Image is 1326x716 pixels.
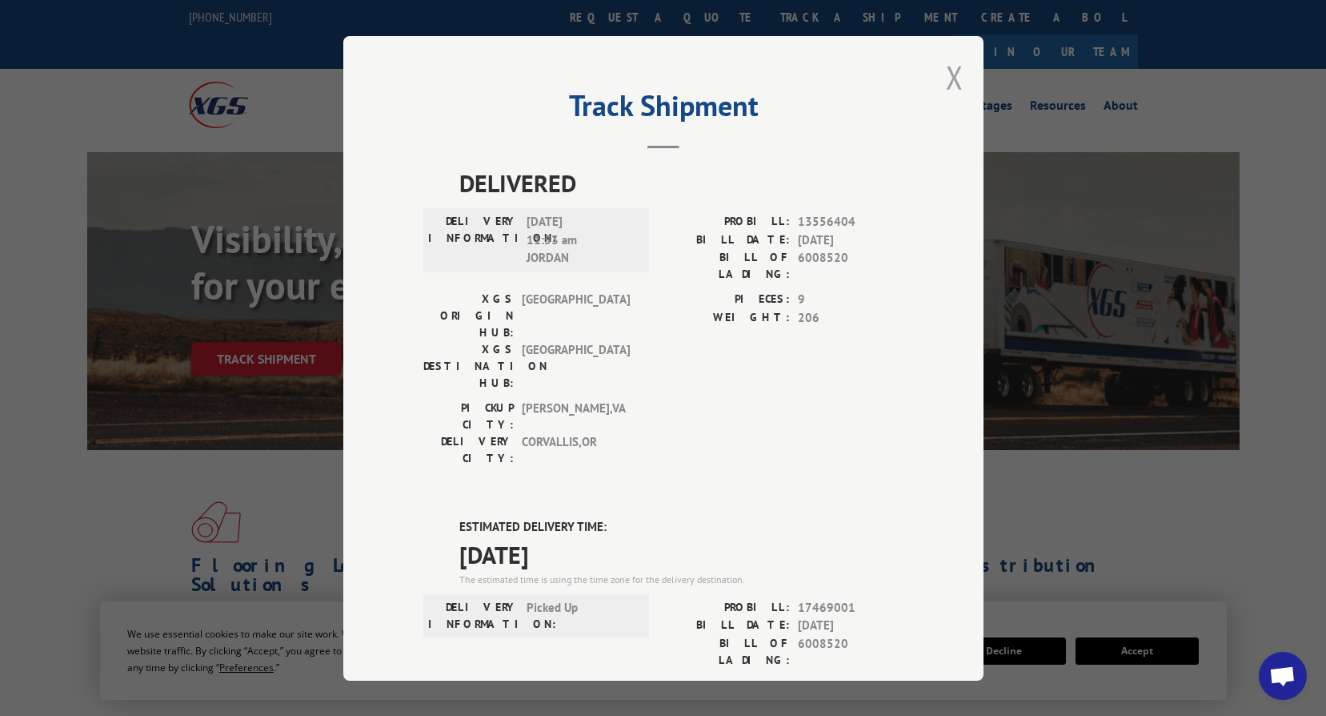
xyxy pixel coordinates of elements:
div: The estimated time is using the time zone for the delivery destination. [459,572,903,586]
span: [DATE] [798,617,903,635]
label: WEIGHT: [663,308,790,327]
span: 13556404 [798,213,903,231]
span: 1 [798,676,903,694]
span: [DATE] 11:53 am JORDAN [527,213,635,267]
label: PIECES: [663,676,790,694]
label: DELIVERY INFORMATION: [428,213,519,267]
label: ESTIMATED DELIVERY TIME: [459,518,903,537]
span: [PERSON_NAME] , VA [522,400,630,433]
label: BILL DATE: [663,617,790,635]
span: 6008520 [798,634,903,668]
span: 6008520 [798,249,903,283]
span: [DATE] [798,231,903,249]
label: BILL DATE: [663,231,790,249]
label: DELIVERY INFORMATION: [428,598,519,632]
span: [DATE] [459,536,903,572]
span: Picked Up [527,598,635,632]
h2: Track Shipment [423,95,903,125]
label: BILL OF LADING: [663,634,790,668]
label: PICKUP CITY: [423,400,514,433]
button: Close modal [946,56,963,99]
span: 9 [798,291,903,309]
label: PROBILL: [663,213,790,231]
span: [GEOGRAPHIC_DATA] [522,341,630,392]
label: XGS ORIGIN HUB: [423,291,514,341]
label: PROBILL: [663,598,790,617]
label: DELIVERY CITY: [423,433,514,467]
span: 206 [798,308,903,327]
span: 17469001 [798,598,903,617]
label: XGS DESTINATION HUB: [423,341,514,392]
a: Open chat [1259,652,1307,700]
label: PIECES: [663,291,790,309]
label: BILL OF LADING: [663,249,790,283]
span: CORVALLIS , OR [522,433,630,467]
span: DELIVERED [459,165,903,201]
span: [GEOGRAPHIC_DATA] [522,291,630,341]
